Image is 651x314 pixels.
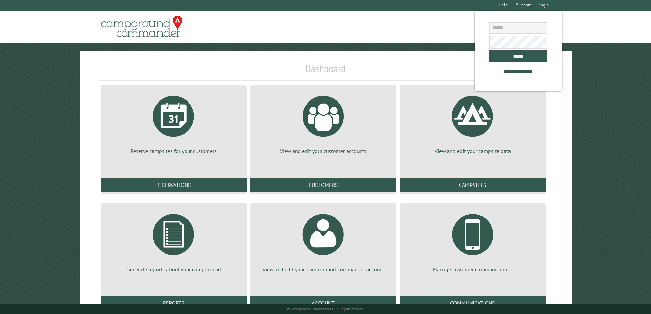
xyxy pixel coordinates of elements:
[109,147,239,155] p: Reserve campsites for your customers
[258,209,388,273] a: View and edit your Campground Commander account
[109,265,239,273] p: Generate reports about your campground
[287,306,364,311] small: © Campground Commander LLC. All rights reserved.
[258,91,388,155] a: View and edit your customer accounts
[99,62,552,81] h1: Dashboard
[99,13,185,40] img: Campground Commander
[400,178,546,192] a: Campsites
[101,178,247,192] a: Reservations
[408,91,538,155] a: View and edit your campsite data
[101,296,247,310] a: Reports
[250,296,396,310] a: Account
[408,147,538,155] p: View and edit your campsite data
[258,147,388,155] p: View and edit your customer accounts
[109,209,239,273] a: Generate reports about your campground
[400,296,546,310] a: Communications
[109,91,239,155] a: Reserve campsites for your customers
[408,209,538,273] a: Manage customer communications
[250,178,396,192] a: Customers
[408,265,538,273] p: Manage customer communications
[258,265,388,273] p: View and edit your Campground Commander account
